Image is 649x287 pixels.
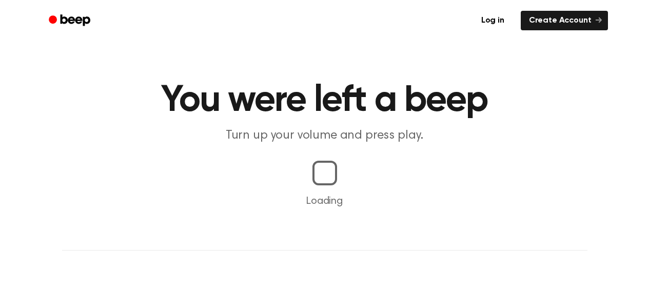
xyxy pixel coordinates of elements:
h1: You were left a beep [62,82,587,119]
a: Beep [42,11,100,31]
p: Loading [12,194,637,209]
a: Log in [471,9,515,32]
p: Turn up your volume and press play. [128,127,522,144]
a: Create Account [521,11,608,30]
